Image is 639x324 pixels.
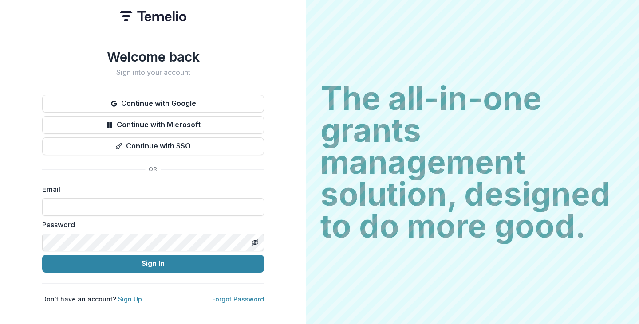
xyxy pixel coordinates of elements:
label: Email [42,184,259,195]
button: Continue with Microsoft [42,116,264,134]
button: Continue with SSO [42,137,264,155]
h1: Welcome back [42,49,264,65]
button: Toggle password visibility [248,235,262,250]
button: Sign In [42,255,264,273]
label: Password [42,219,259,230]
button: Continue with Google [42,95,264,113]
a: Sign Up [118,295,142,303]
p: Don't have an account? [42,294,142,304]
img: Temelio [120,11,186,21]
h2: Sign into your account [42,68,264,77]
a: Forgot Password [212,295,264,303]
